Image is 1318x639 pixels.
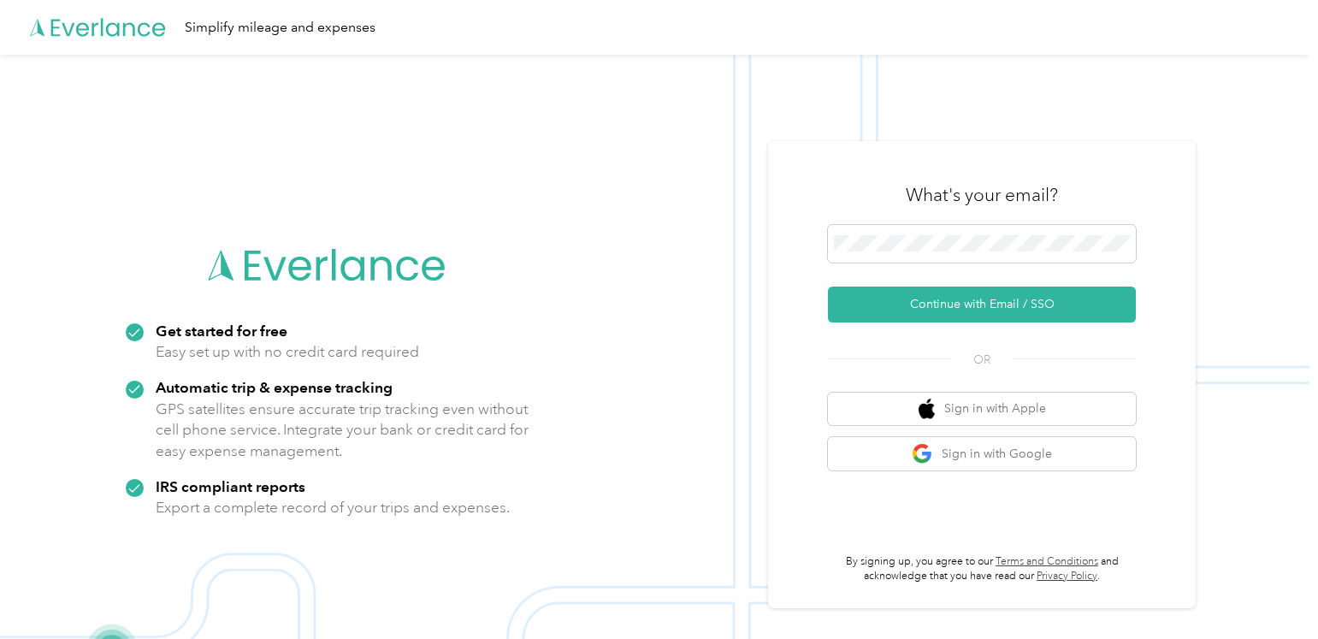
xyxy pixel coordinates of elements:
[828,554,1136,584] p: By signing up, you agree to our and acknowledge that you have read our .
[906,183,1058,207] h3: What's your email?
[828,393,1136,426] button: apple logoSign in with Apple
[156,341,419,363] p: Easy set up with no credit card required
[828,437,1136,470] button: google logoSign in with Google
[156,378,393,396] strong: Automatic trip & expense tracking
[156,399,529,462] p: GPS satellites ensure accurate trip tracking even without cell phone service. Integrate your bank...
[185,17,375,38] div: Simplify mileage and expenses
[996,555,1098,568] a: Terms and Conditions
[912,443,933,464] img: google logo
[156,322,287,340] strong: Get started for free
[156,497,510,518] p: Export a complete record of your trips and expenses.
[1037,570,1097,583] a: Privacy Policy
[156,477,305,495] strong: IRS compliant reports
[952,351,1012,369] span: OR
[919,399,936,420] img: apple logo
[828,287,1136,322] button: Continue with Email / SSO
